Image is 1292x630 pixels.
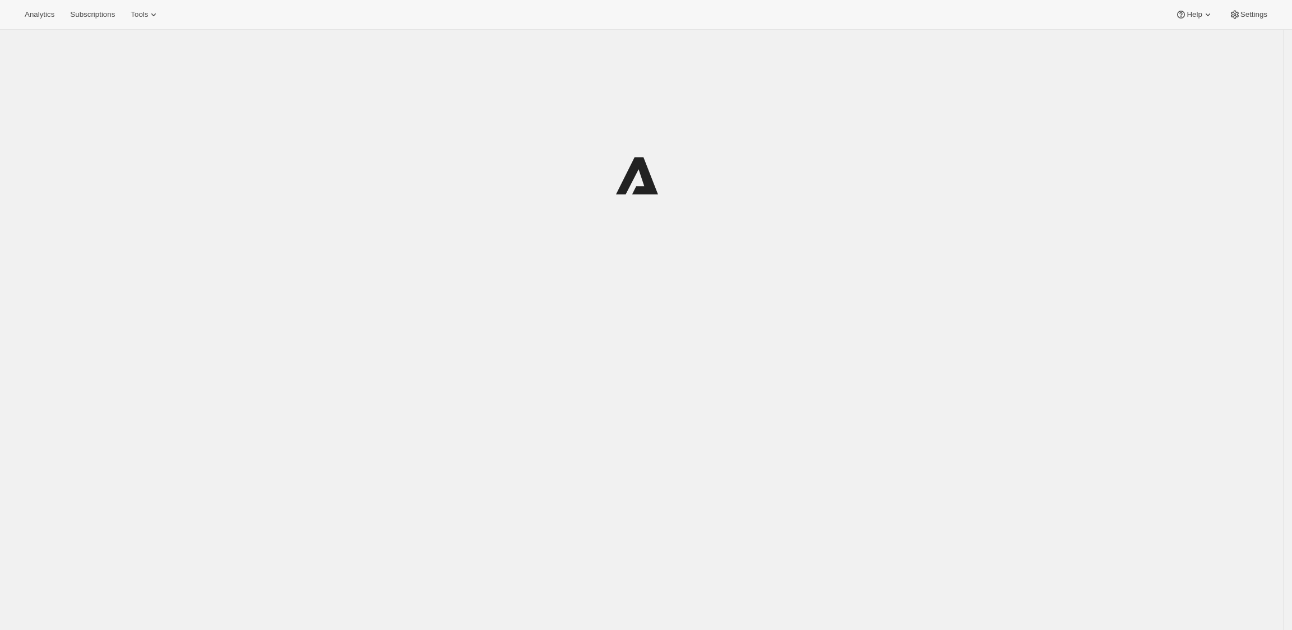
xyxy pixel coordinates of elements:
[25,10,54,19] span: Analytics
[1169,7,1220,22] button: Help
[124,7,166,22] button: Tools
[131,10,148,19] span: Tools
[18,7,61,22] button: Analytics
[1222,7,1274,22] button: Settings
[70,10,115,19] span: Subscriptions
[63,7,122,22] button: Subscriptions
[1187,10,1202,19] span: Help
[1240,10,1267,19] span: Settings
